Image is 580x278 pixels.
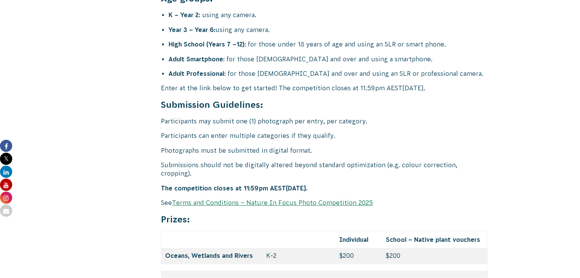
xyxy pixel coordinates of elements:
p: Photographs must be submitted in digital format. [161,146,488,155]
a: Terms and Conditions – Nature In Focus Photo Competition 2025 [172,199,373,206]
p: Participants can enter multiple categories if they qualify. [161,131,488,140]
p: Enter at the link below to get started! The competition closes at 11.59pm AEST[DATE]. [161,84,488,92]
p: Participants may submit one (1) photograph per entry, per category. [161,117,488,125]
p: See [161,198,488,207]
strong: Adult Professional [169,70,224,77]
td: $200 [336,248,382,264]
td: K-2 [262,248,336,264]
li: : for those [DEMOGRAPHIC_DATA] and over and using an SLR or professional camera. [169,69,488,78]
li: : for those [DEMOGRAPHIC_DATA] and over and using a smartphone. [169,55,488,63]
strong: K – Year 2 [169,11,199,18]
p: Submissions should not be digitally altered beyond standard optimization (e.g. colour correction,... [161,161,488,178]
strong: The competition closes at 11:59pm AEST[DATE]. [161,185,307,192]
strong: High School (Years 7 –12) [169,41,244,48]
strong: School – Native plant vouchers [386,236,480,243]
strong: Prizes: [161,214,190,224]
strong: Year 3 – Year 6: [169,26,215,33]
strong: Individual [339,236,368,243]
strong: Submission Guidelines: [161,100,263,110]
td: $200 [382,248,488,264]
strong: Adult Smartphone [169,56,223,62]
li: using any camera. [169,26,488,34]
li: : for those under 18 years of age and using an SLR or smart phone. [169,40,488,48]
li: : using any camera. [169,11,488,19]
strong: Oceans, Wetlands and Rivers [165,252,253,259]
